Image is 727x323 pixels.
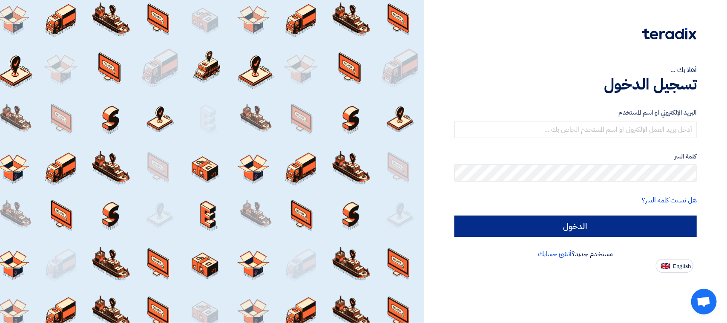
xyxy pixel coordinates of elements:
[454,65,697,75] div: أهلا بك ...
[454,75,697,94] h1: تسجيل الدخول
[454,121,697,138] input: أدخل بريد العمل الإلكتروني او اسم المستخدم الخاص بك ...
[454,249,697,259] div: مستخدم جديد؟
[673,263,691,269] span: English
[538,249,572,259] a: أنشئ حسابك
[661,263,670,269] img: en-US.png
[642,28,697,40] img: Teradix logo
[454,108,697,118] label: البريد الإلكتروني او اسم المستخدم
[454,152,697,161] label: كلمة السر
[642,195,697,205] a: هل نسيت كلمة السر؟
[656,259,693,273] button: English
[454,216,697,237] input: الدخول
[691,289,717,314] div: Open chat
